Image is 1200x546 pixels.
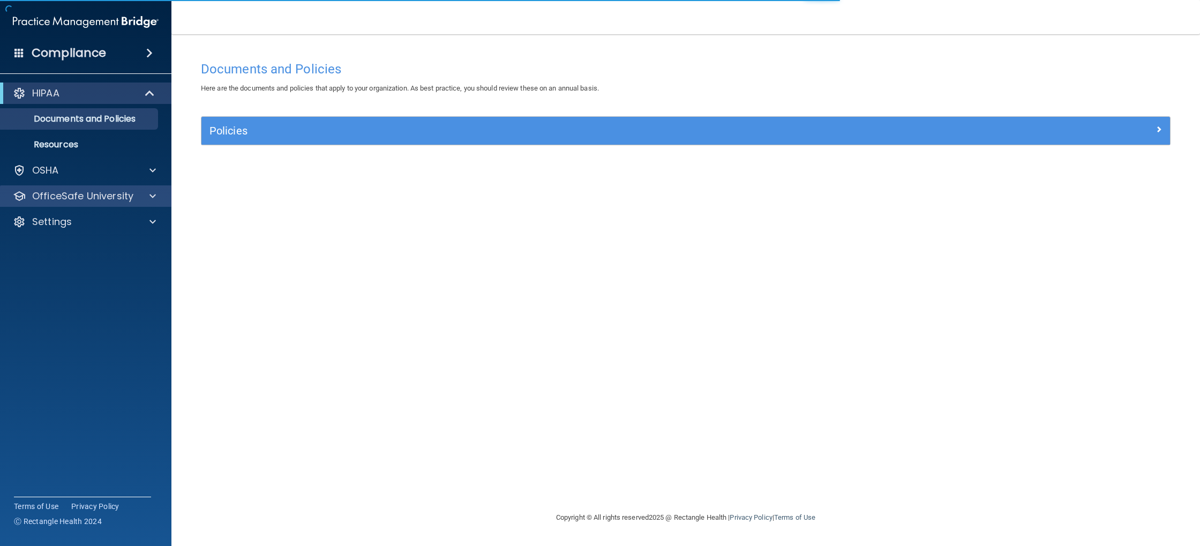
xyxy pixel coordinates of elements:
a: OfficeSafe University [13,190,156,203]
div: Copyright © All rights reserved 2025 @ Rectangle Health | | [490,500,881,535]
iframe: Drift Widget Chat Controller [1015,470,1187,513]
a: Privacy Policy [730,513,772,521]
a: Policies [209,122,1162,139]
h4: Compliance [32,46,106,61]
h5: Policies [209,125,920,137]
h4: Documents and Policies [201,62,1171,76]
p: Resources [7,139,153,150]
a: OSHA [13,164,156,177]
p: Documents and Policies [7,114,153,124]
img: PMB logo [13,11,159,33]
a: Terms of Use [14,501,58,512]
p: HIPAA [32,87,59,100]
a: HIPAA [13,87,155,100]
a: Terms of Use [774,513,815,521]
span: Here are the documents and policies that apply to your organization. As best practice, you should... [201,84,599,92]
p: OfficeSafe University [32,190,133,203]
a: Settings [13,215,156,228]
span: Ⓒ Rectangle Health 2024 [14,516,102,527]
a: Privacy Policy [71,501,119,512]
p: Settings [32,215,72,228]
p: OSHA [32,164,59,177]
